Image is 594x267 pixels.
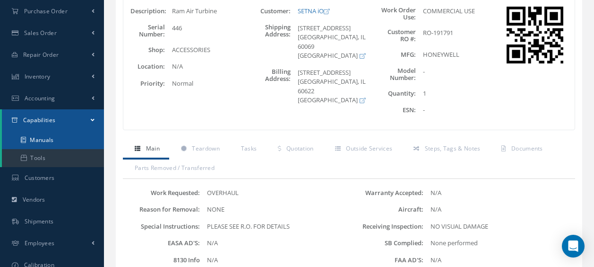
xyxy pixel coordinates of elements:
[423,222,573,231] div: NO VISUAL DAMAGE
[25,72,51,80] span: Inventory
[349,240,424,247] label: SB Complied:
[349,189,424,196] label: Warranty Accepted:
[374,28,416,43] label: Customer RO #:
[146,144,160,152] span: Main
[123,80,165,87] label: Priority:
[266,140,323,160] a: Quotation
[416,106,499,115] div: -
[416,67,499,81] div: -
[200,188,349,198] div: OVERHAUL
[423,28,453,37] span: RO-191791
[291,68,374,105] div: [STREET_ADDRESS] [GEOGRAPHIC_DATA], IL 60622 [GEOGRAPHIC_DATA]
[165,62,249,71] div: N/A
[425,144,481,152] span: Steps, Tags & Notes
[490,140,552,160] a: Documents
[416,89,499,98] div: 1
[25,94,55,102] span: Accounting
[25,174,55,182] span: Customers
[349,257,424,264] label: FAA AD'S:
[165,7,249,16] div: Ram Air Turbine
[135,164,215,172] span: Parts Removed / Transferred
[374,107,416,114] label: ESN:
[2,149,104,167] a: Tools
[286,144,314,152] span: Quotation
[24,29,57,37] span: Sales Order
[423,239,573,248] div: None performed
[125,189,200,196] label: Work Requested:
[346,144,392,152] span: Outside Services
[24,7,68,15] span: Purchase Order
[423,188,573,198] div: N/A
[402,140,490,160] a: Steps, Tags & Notes
[200,205,349,214] div: NONE
[192,144,219,152] span: Teardown
[165,79,249,89] div: Normal
[249,24,290,61] label: Shipping Address:
[423,205,573,214] div: N/A
[416,7,499,21] div: COMMERCIAL USE
[165,45,249,55] div: ACCESSORIES
[25,239,55,247] span: Employees
[298,7,329,15] a: SETNA iO
[125,257,200,264] label: 8130 Info
[349,223,424,230] label: Receiving Inspection:
[229,140,267,160] a: Tasks
[125,240,200,247] label: EASA AD'S:
[169,140,229,160] a: Teardown
[23,116,56,124] span: Capabilities
[416,50,499,60] div: HONEYWELL
[125,223,200,230] label: Special Instructions:
[349,206,424,213] label: Aircraft:
[374,90,416,97] label: Quantity:
[23,51,59,59] span: Repair Order
[123,24,165,38] label: Serial Number:
[423,256,573,265] div: N/A
[291,24,374,61] div: [STREET_ADDRESS] [GEOGRAPHIC_DATA], IL 60069 [GEOGRAPHIC_DATA]
[200,256,349,265] div: N/A
[125,206,200,213] label: Reason for Removal:
[511,144,543,152] span: Documents
[241,144,257,152] span: Tasks
[172,24,182,32] span: 446
[249,8,290,15] label: Customer:
[374,51,416,58] label: MFG:
[562,235,585,258] div: Open Intercom Messenger
[507,7,563,63] img: barcode work-order:12791
[123,63,165,70] label: Location:
[23,196,45,204] span: Vendors
[200,222,349,231] div: PLEASE SEE R.O. FOR DETAILS
[200,239,349,248] div: N/A
[249,68,290,105] label: Billing Address:
[374,7,416,21] label: Work Order Use:
[123,8,165,15] label: Description:
[123,140,169,160] a: Main
[2,131,104,149] a: Manuals
[2,109,104,131] a: Capabilities
[123,159,224,179] a: Parts Removed / Transferred
[323,140,402,160] a: Outside Services
[374,67,416,81] label: Model Number:
[123,46,165,53] label: Shop:
[25,217,54,225] span: Shipments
